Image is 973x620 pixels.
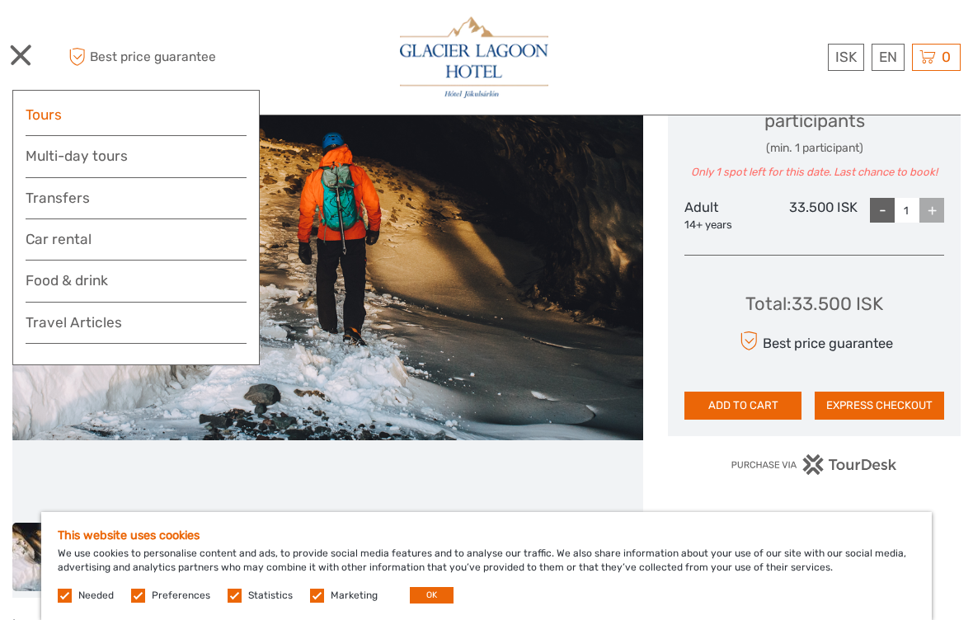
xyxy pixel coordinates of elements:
[684,218,771,233] div: 14+ years
[331,589,378,603] label: Marketing
[78,589,114,603] label: Needed
[684,140,944,157] div: (min. 1 participant)
[26,228,247,251] a: Car rental
[939,49,953,65] span: 0
[745,291,883,317] div: Total : 33.500 ISK
[58,528,915,542] h5: This website uses cookies
[400,16,548,98] img: 2790-86ba44ba-e5e5-4a53-8ab7-28051417b7bc_logo_big.jpg
[731,454,898,475] img: PurchaseViaTourDesk.png
[26,144,247,168] a: Multi-day tours
[26,103,247,127] a: Tours
[64,44,250,71] span: Best price guarantee
[684,165,944,181] div: Only 1 spot left for this date. Last chance to book!
[815,392,944,420] button: EXPRESS CHECKOUT
[684,82,944,181] div: Select the number of participants
[12,523,135,592] img: a2d8b2904cd54c549af70e5900a9540b_slider_thumbnail.jpg
[410,587,454,604] button: OK
[248,589,293,603] label: Statistics
[684,392,801,420] button: ADD TO CART
[152,589,210,603] label: Preferences
[41,512,932,620] div: We use cookies to personalise content and ads, to provide social media features and to analyse ou...
[835,49,857,65] span: ISK
[919,198,944,223] div: +
[26,311,247,344] a: Travel Articles
[872,44,905,71] div: EN
[684,198,771,233] div: Adult
[771,198,858,233] div: 33.500 ISK
[26,186,247,210] a: Transfers
[736,326,893,355] div: Best price guarantee
[13,7,63,56] button: Open LiveChat chat widget
[870,198,895,223] div: -
[26,269,247,302] a: Food & drink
